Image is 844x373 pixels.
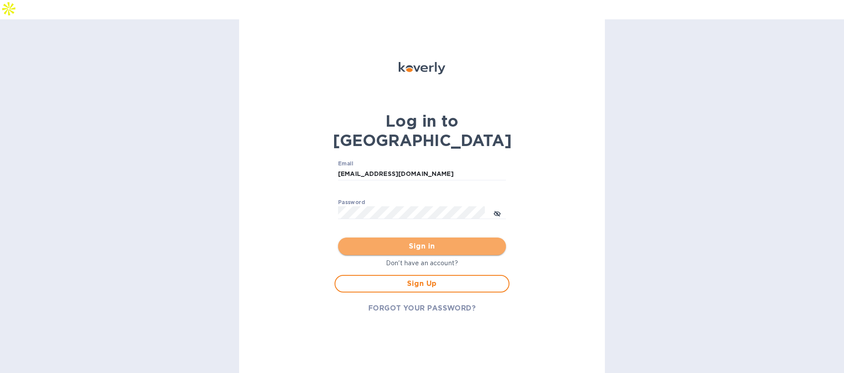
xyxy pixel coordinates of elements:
[335,259,509,268] p: Don't have an account?
[368,303,476,314] span: FORGOT YOUR PASSWORD?
[338,200,365,205] label: Password
[342,278,502,289] span: Sign Up
[361,300,483,317] button: FORGOT YOUR PASSWORD?
[345,241,499,252] span: Sign in
[338,161,353,166] label: Email
[338,238,506,255] button: Sign in
[335,275,509,293] button: Sign Up
[399,62,445,74] img: Koverly
[488,204,506,221] button: toggle password visibility
[333,111,512,150] b: Log in to [GEOGRAPHIC_DATA]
